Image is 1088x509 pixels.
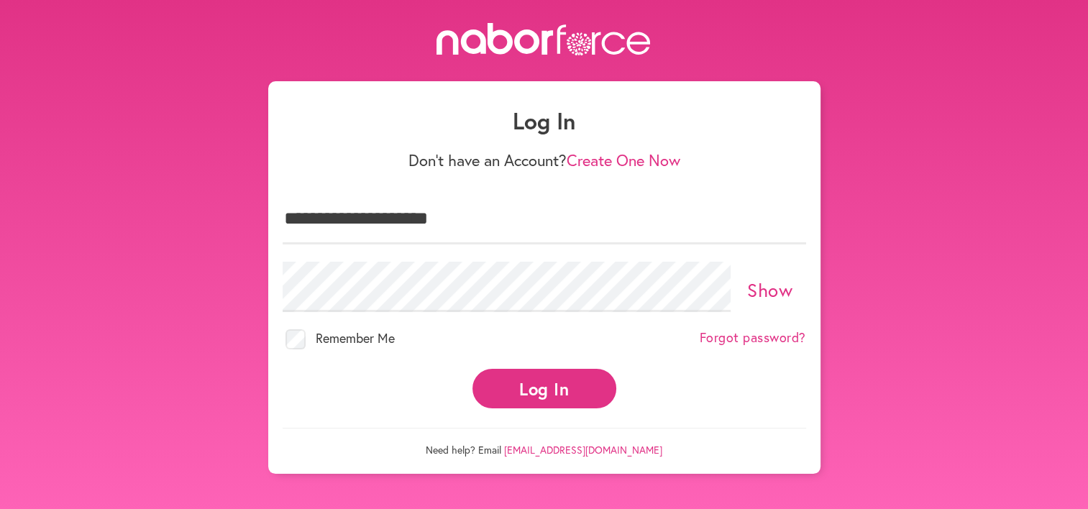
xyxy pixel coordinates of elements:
[283,428,806,457] p: Need help? Email
[316,329,395,347] span: Remember Me
[504,443,662,457] a: [EMAIL_ADDRESS][DOMAIN_NAME]
[472,369,616,408] button: Log In
[700,330,806,346] a: Forgot password?
[747,278,792,302] a: Show
[283,151,806,170] p: Don't have an Account?
[567,150,680,170] a: Create One Now
[283,107,806,134] h1: Log In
